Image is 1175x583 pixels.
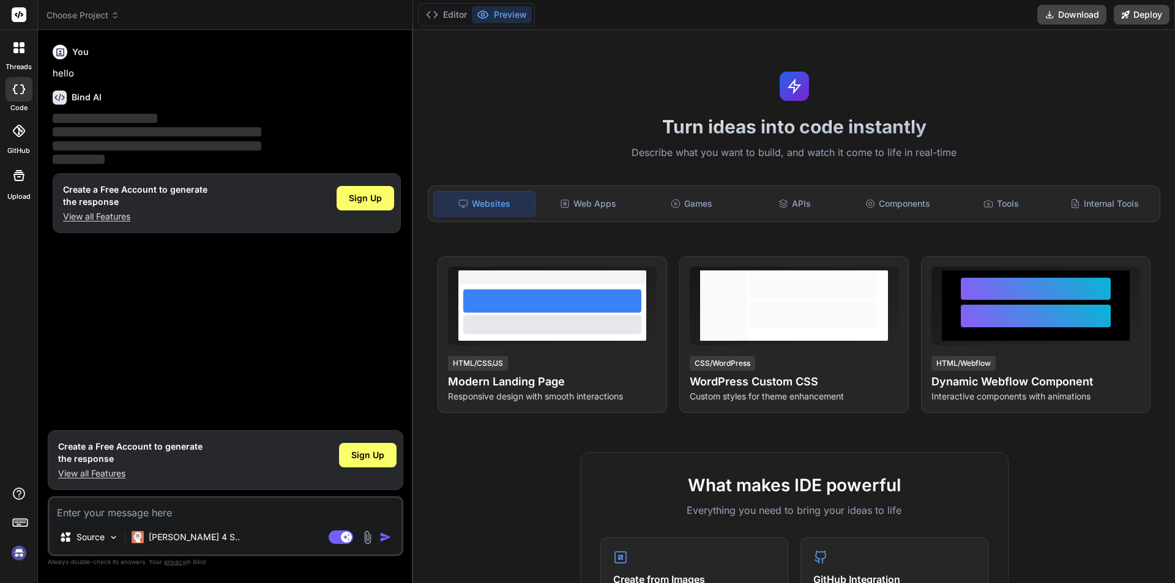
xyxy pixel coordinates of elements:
[47,9,119,21] span: Choose Project
[351,449,384,461] span: Sign Up
[58,467,203,480] p: View all Features
[53,127,261,136] span: ‌
[7,146,30,156] label: GitHub
[690,373,898,390] h4: WordPress Custom CSS
[848,191,949,217] div: Components
[448,390,657,403] p: Responsive design with smooth interactions
[6,62,32,72] label: threads
[53,67,401,81] p: hello
[931,390,1140,403] p: Interactive components with animations
[53,141,261,150] span: ‌
[58,440,203,465] h1: Create a Free Account to generate the response
[379,531,392,543] img: icon
[690,356,755,371] div: CSS/WordPress
[149,531,240,543] p: [PERSON_NAME] 4 S..
[76,531,105,543] p: Source
[448,373,657,390] h4: Modern Landing Page
[472,6,532,23] button: Preview
[7,191,31,202] label: Upload
[349,192,382,204] span: Sign Up
[420,116,1168,138] h1: Turn ideas into code instantly
[951,191,1052,217] div: Tools
[10,103,28,113] label: code
[641,191,742,217] div: Games
[420,145,1168,161] p: Describe what you want to build, and watch it come to life in real-time
[538,191,639,217] div: Web Apps
[63,184,207,208] h1: Create a Free Account to generate the response
[108,532,119,543] img: Pick Models
[433,191,535,217] div: Websites
[360,530,375,544] img: attachment
[1114,5,1169,24] button: Deploy
[1037,5,1106,24] button: Download
[744,191,845,217] div: APIs
[1054,191,1155,217] div: Internal Tools
[931,356,996,371] div: HTML/Webflow
[448,356,508,371] div: HTML/CSS/JS
[53,155,105,164] span: ‌
[600,472,988,498] h2: What makes IDE powerful
[164,558,186,565] span: privacy
[931,373,1140,390] h4: Dynamic Webflow Component
[72,91,102,103] h6: Bind AI
[421,6,472,23] button: Editor
[600,503,988,518] p: Everything you need to bring your ideas to life
[48,556,403,568] p: Always double-check its answers. Your in Bind
[53,114,157,123] span: ‌
[132,531,144,543] img: Claude 4 Sonnet
[9,543,29,563] img: signin
[690,390,898,403] p: Custom styles for theme enhancement
[72,46,89,58] h6: You
[63,210,207,223] p: View all Features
